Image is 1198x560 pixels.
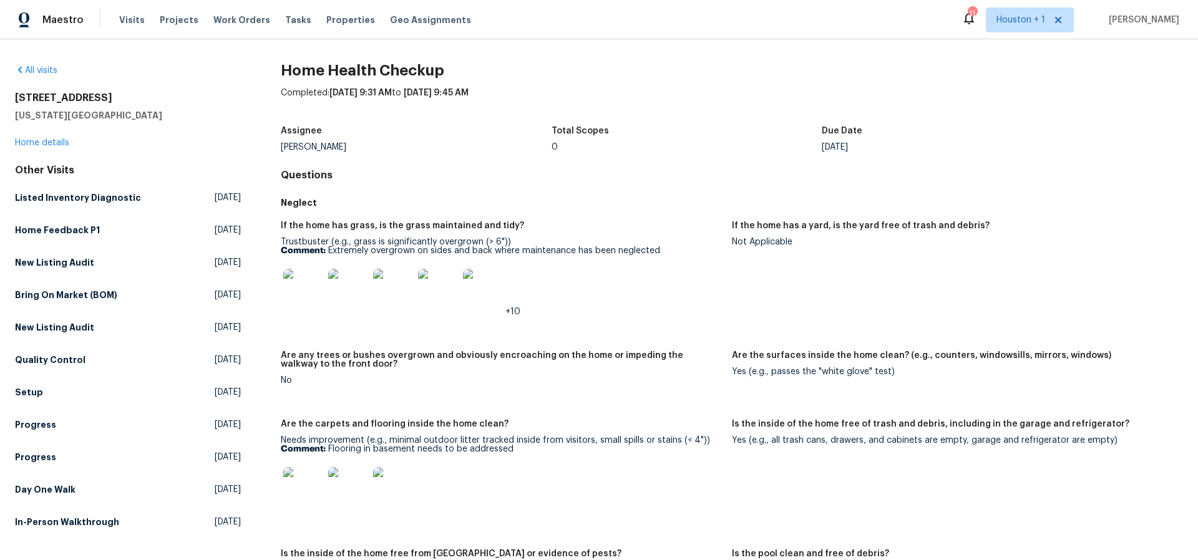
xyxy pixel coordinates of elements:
h5: [US_STATE][GEOGRAPHIC_DATA] [15,109,241,122]
a: Day One Walk[DATE] [15,478,241,501]
a: Home details [15,138,69,147]
div: Not Applicable [732,238,1173,246]
span: Work Orders [213,14,270,26]
h5: New Listing Audit [15,256,94,269]
span: [DATE] 9:31 AM [329,89,392,97]
h2: [STREET_ADDRESS] [15,92,241,104]
h2: Home Health Checkup [281,64,1183,77]
h5: Progress [15,418,56,431]
p: Flooring in basement needs to be addressed [281,445,722,453]
h5: Bring On Market (BOM) [15,289,117,301]
h5: Are the surfaces inside the home clean? (e.g., counters, windowsills, mirrors, windows) [732,351,1111,360]
h5: Total Scopes [552,127,609,135]
div: Yes (e.g., passes the "white glove" test) [732,367,1173,376]
span: [DATE] [215,451,241,463]
h5: Progress [15,451,56,463]
span: Maestro [42,14,84,26]
h5: If the home has grass, is the grass maintained and tidy? [281,221,524,230]
h5: Are the carpets and flooring inside the home clean? [281,420,509,428]
div: [PERSON_NAME] [281,143,552,152]
div: No [281,376,722,385]
span: [DATE] [215,224,241,236]
h5: Is the inside of the home free of trash and debris, including in the garage and refrigerator? [732,420,1129,428]
span: [DATE] [215,256,241,269]
b: Comment: [281,445,326,453]
span: [DATE] [215,516,241,528]
a: Progress[DATE] [15,413,241,436]
a: New Listing Audit[DATE] [15,251,241,274]
h5: Is the inside of the home free from [GEOGRAPHIC_DATA] or evidence of pests? [281,549,621,558]
a: Home Feedback P1[DATE] [15,219,241,241]
span: [DATE] [215,289,241,301]
div: 0 [552,143,822,152]
h5: Is the pool clean and free of debris? [732,549,889,558]
span: [DATE] [215,354,241,366]
h5: Day One Walk [15,483,75,496]
div: Trustbuster (e.g., grass is significantly overgrown (> 6")) [281,238,722,316]
a: Listed Inventory Diagnostic[DATE] [15,186,241,209]
a: All visits [15,66,57,75]
h5: Due Date [822,127,862,135]
a: Quality Control[DATE] [15,349,241,371]
span: [PERSON_NAME] [1104,14,1179,26]
h5: Neglect [281,196,1183,209]
span: [DATE] [215,386,241,398]
span: Houston + 1 [996,14,1045,26]
span: Tasks [285,16,311,24]
span: Properties [326,14,375,26]
a: Setup[DATE] [15,381,241,403]
h5: Listed Inventory Diagnostic [15,191,141,204]
p: Extremely overgrown on sides and back where maintenance has been neglected [281,246,722,255]
a: Progress[DATE] [15,446,241,468]
span: Visits [119,14,145,26]
span: Geo Assignments [390,14,471,26]
span: +10 [505,307,520,316]
h5: Home Feedback P1 [15,224,100,236]
h4: Questions [281,169,1183,181]
span: [DATE] [215,191,241,204]
div: 11 [968,7,976,20]
a: Bring On Market (BOM)[DATE] [15,284,241,306]
h5: Setup [15,386,43,398]
span: [DATE] [215,483,241,496]
div: [DATE] [822,143,1093,152]
h5: Quality Control [15,354,85,366]
h5: Are any trees or bushes overgrown and obviously encroaching on the home or impeding the walkway t... [281,351,722,369]
h5: If the home has a yard, is the yard free of trash and debris? [732,221,990,230]
h5: Assignee [281,127,322,135]
div: Needs improvement (e.g., minimal outdoor litter tracked inside from visitors, small spills or sta... [281,436,722,514]
div: Yes (e.g., all trash cans, drawers, and cabinets are empty, garage and refrigerator are empty) [732,436,1173,445]
div: Completed: to [281,87,1183,119]
span: [DATE] [215,321,241,334]
h5: In-Person Walkthrough [15,516,119,528]
h5: New Listing Audit [15,321,94,334]
a: New Listing Audit[DATE] [15,316,241,339]
span: [DATE] 9:45 AM [404,89,469,97]
span: Projects [160,14,198,26]
div: Other Visits [15,164,241,176]
span: [DATE] [215,418,241,431]
b: Comment: [281,246,326,255]
a: In-Person Walkthrough[DATE] [15,511,241,533]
